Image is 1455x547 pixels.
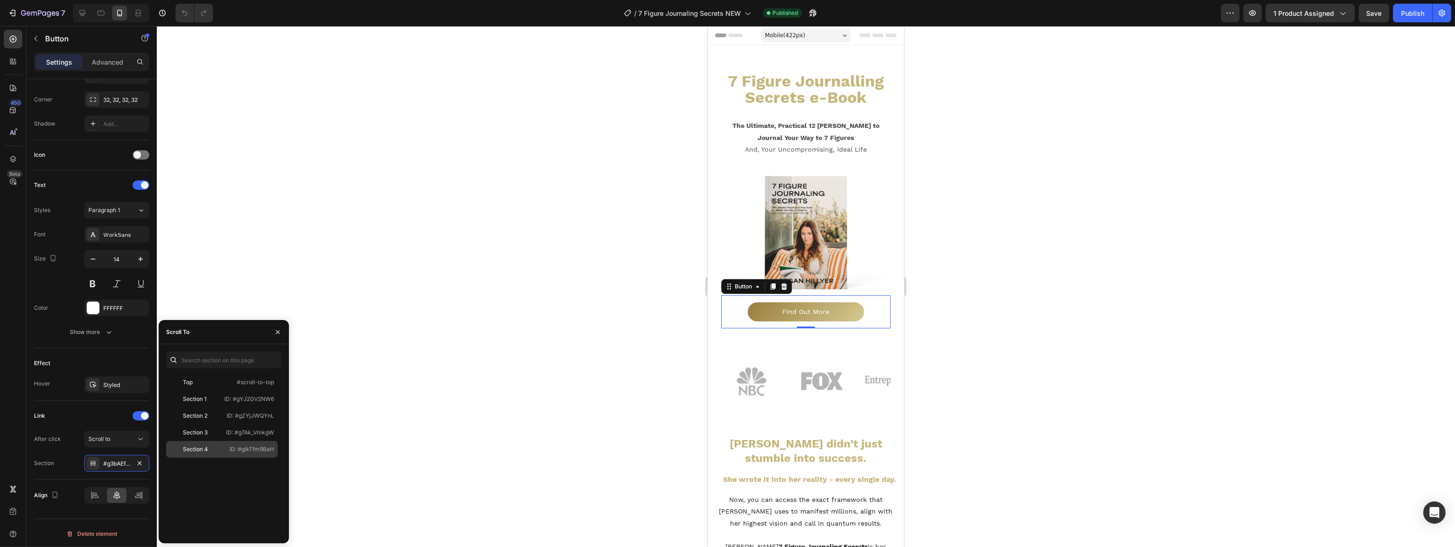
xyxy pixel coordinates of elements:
[1359,4,1389,22] button: Save
[103,120,147,128] div: Add...
[229,445,274,454] p: ID: #gIkTfm9BaH
[45,33,124,44] p: Button
[6,410,191,440] h2: [PERSON_NAME] didn’t just stumble into success.
[34,324,149,340] button: Show more
[103,304,147,313] div: FFFFFF
[224,395,274,403] p: ID: #gYJ2GV2NW6
[1367,9,1382,17] span: Save
[34,253,59,265] div: Size
[71,517,161,524] strong: 7 Figure Journaling Secrets
[8,468,188,503] p: Now, you can access the exact framework that [PERSON_NAME] uses to manifest millions, align with ...
[183,412,208,420] div: Section 2
[1274,8,1334,18] span: 1 product assigned
[46,57,72,67] p: Settings
[772,9,798,17] span: Published
[9,99,22,107] div: 450
[8,447,195,460] p: She wrote it into her reality - every single day.
[34,181,46,189] div: Text
[1266,4,1355,22] button: 1 product assigned
[34,380,50,388] div: Hover
[103,381,147,389] div: Styled
[154,346,214,364] img: Alt image
[183,445,208,454] div: Section 4
[84,202,149,219] button: Paragraph 1
[1393,4,1432,22] button: Publish
[175,4,213,22] div: Undo/Redo
[34,435,61,443] div: After click
[1423,501,1446,524] div: Open Intercom Messenger
[166,328,189,336] div: Scroll To
[183,395,207,403] div: Section 1
[34,359,50,367] div: Effect
[237,378,274,387] p: #scroll-to-top
[183,428,208,437] div: Section 3
[226,428,274,437] p: ID: #g7Ak_VmkgW
[34,304,48,312] div: Color
[227,412,274,420] p: ID: #gZYjJWQYnL
[634,8,637,18] span: /
[103,231,147,239] div: WorkSans
[34,489,60,502] div: Align
[103,96,147,104] div: 32, 32, 32, 32
[84,431,149,447] button: Scroll to
[103,460,130,468] div: #g3bAEfq4Tg
[61,7,65,19] p: 7
[66,528,117,540] div: Delete element
[88,435,110,442] span: Scroll to
[34,412,45,420] div: Link
[34,459,54,467] div: Section
[1401,8,1424,18] div: Publish
[34,230,46,239] div: Font
[708,26,904,547] iframe: Design area
[166,352,282,368] input: Search section on this page
[88,206,120,214] span: Paragraph 1
[70,327,114,337] div: Show more
[92,57,123,67] p: Advanced
[638,8,741,18] span: 7 Figure Journaling Secrets NEW
[34,95,53,104] div: Corner
[34,206,50,214] div: Styles
[183,378,193,387] div: Top
[34,120,55,128] div: Shadow
[34,527,149,541] button: Delete element
[34,151,45,159] div: Icon
[7,170,22,178] div: Beta
[4,4,69,22] button: 7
